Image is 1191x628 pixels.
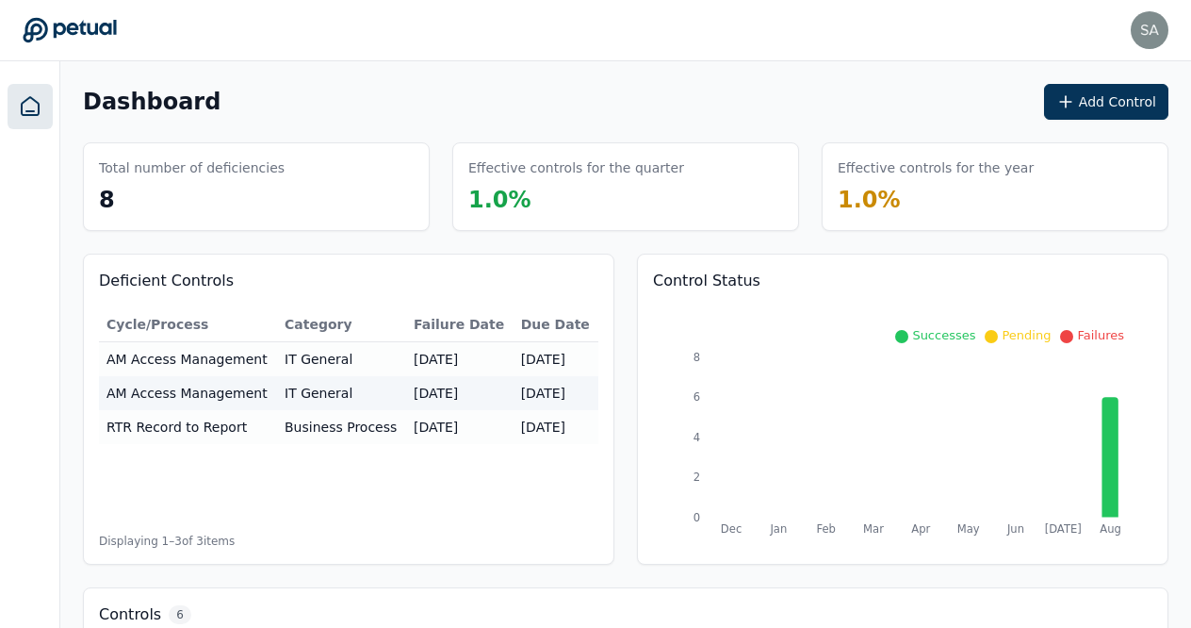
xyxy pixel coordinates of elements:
[99,603,161,626] h3: Controls
[406,307,514,342] th: Failure Date
[406,376,514,410] td: [DATE]
[99,158,285,177] h3: Total number of deficiencies
[277,376,406,410] td: IT General
[99,376,277,410] td: AM Access Management
[83,87,220,117] h1: Dashboard
[693,351,700,364] tspan: 8
[406,410,514,444] td: [DATE]
[514,307,598,342] th: Due Date
[277,410,406,444] td: Business Process
[514,410,598,444] td: [DATE]
[721,522,742,536] tspan: Dec
[1077,328,1124,342] span: Failures
[653,270,1152,292] h3: Control Status
[1002,328,1051,342] span: Pending
[693,390,700,404] tspan: 6
[957,522,980,536] tspan: May
[277,307,406,342] th: Category
[8,84,53,129] a: Dashboard
[169,605,191,624] span: 6
[99,187,115,213] span: 8
[277,342,406,377] td: IT General
[1045,522,1082,536] tspan: [DATE]
[1100,522,1121,536] tspan: Aug
[693,511,700,524] tspan: 0
[99,342,277,377] td: AM Access Management
[912,328,975,342] span: Successes
[468,187,531,213] span: 1.0 %
[514,342,598,377] td: [DATE]
[911,522,930,536] tspan: Apr
[23,17,117,43] a: Go to Dashboard
[99,534,235,549] span: Displaying 1– 3 of 3 items
[838,187,901,213] span: 1.0 %
[99,410,277,444] td: RTR Record to Report
[1044,84,1168,120] button: Add Control
[99,307,277,342] th: Cycle/Process
[406,342,514,377] td: [DATE]
[769,522,787,536] tspan: Jan
[863,522,884,536] tspan: Mar
[468,158,684,177] h3: Effective controls for the quarter
[99,270,598,292] h3: Deficient Controls
[838,158,1034,177] h3: Effective controls for the year
[514,376,598,410] td: [DATE]
[1006,522,1024,536] tspan: Jun
[693,431,700,444] tspan: 4
[693,471,700,484] tspan: 2
[816,522,836,536] tspan: Feb
[1131,11,1168,49] img: sapna.rao@arm.com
